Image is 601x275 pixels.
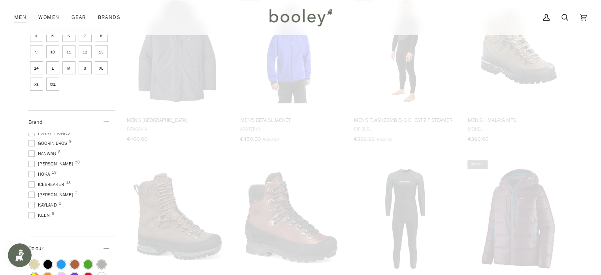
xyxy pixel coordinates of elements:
span: Size: S [79,61,92,74]
span: [PERSON_NAME] [28,160,75,167]
span: Icebreaker [28,181,66,188]
span: Goorin Bros [28,140,70,147]
span: Size: 10 [46,45,59,58]
span: Size: 6 [62,29,75,42]
span: Colour: Grey [97,260,106,269]
span: 6 [52,212,54,216]
span: Men [14,13,26,21]
span: 8 [58,150,60,154]
span: Size: 9 [30,45,43,58]
span: Size: 8 [95,29,108,42]
span: Colour: Blue [57,260,66,269]
span: Size: XXL [46,78,59,91]
span: Size: XS [30,78,43,91]
span: Size: L [46,61,59,74]
span: Hoka [28,171,52,178]
span: Colour: Black [43,260,52,269]
img: Booley [266,6,335,29]
span: Brands [98,13,121,21]
span: Size: 14 [30,61,43,74]
span: [PERSON_NAME] [28,191,75,198]
span: Size: 7 [79,29,92,42]
span: 19 [52,171,57,174]
span: Women [38,13,59,21]
iframe: Button to open loyalty program pop-up [8,243,32,267]
span: 13 [66,181,71,185]
span: Size: M [62,61,75,74]
span: Colour: Beige [30,260,39,269]
span: Kayland [28,201,59,209]
span: Gear [72,13,86,21]
span: Size: 13 [95,45,108,58]
span: Hanwag [28,150,58,157]
span: Size: 4 [30,29,43,42]
span: 50 [75,160,80,164]
span: Size: 12 [79,45,92,58]
span: Colour [28,245,49,252]
span: Colour: Brown [70,260,79,269]
span: Size: XL [95,61,108,74]
span: 2 [75,191,77,195]
span: 9 [69,140,72,144]
span: Size: 5 [46,29,59,42]
span: 1 [59,201,61,205]
span: Brand [28,118,43,126]
span: Colour: Green [84,260,92,269]
span: Size: 11 [62,45,75,58]
span: Keen [28,212,52,219]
